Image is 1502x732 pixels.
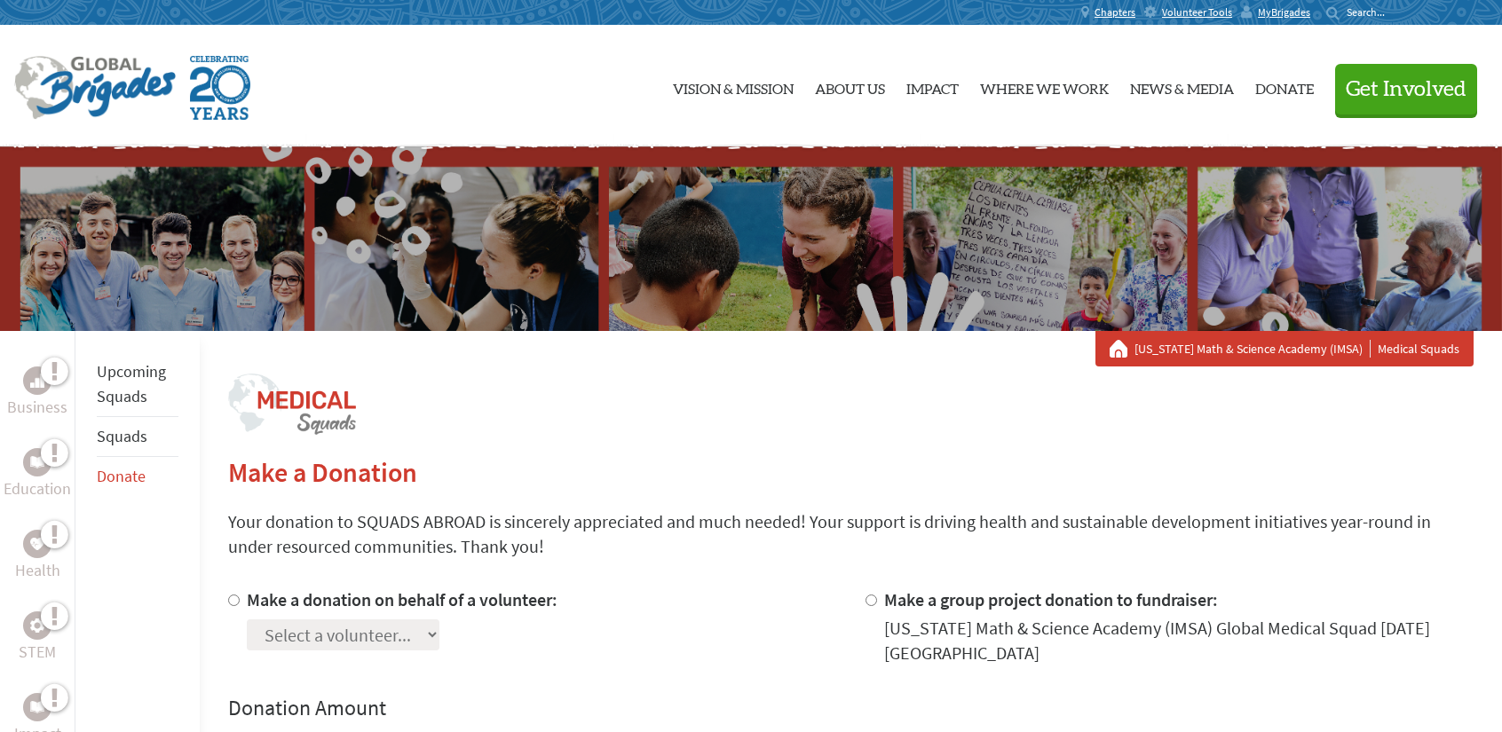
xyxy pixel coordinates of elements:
[228,374,356,435] img: logo-medical-squads.png
[1130,40,1234,132] a: News & Media
[884,588,1218,610] label: Make a group project donation to fundraiser:
[228,509,1474,559] p: Your donation to SQUADS ABROAD is sincerely appreciated and much needed! Your support is driving ...
[19,611,56,665] a: STEMSTEM
[673,40,794,132] a: Vision & Mission
[30,374,44,388] img: Business
[23,448,51,476] div: Education
[30,618,44,633] img: STEM
[97,426,147,446] a: Squads
[1258,5,1310,20] span: MyBrigades
[23,693,51,721] div: Impact
[4,476,71,501] p: Education
[1255,40,1314,132] a: Donate
[23,366,51,395] div: Business
[190,56,250,120] img: Global Brigades Celebrating 20 Years
[97,457,178,496] li: Donate
[228,694,1474,722] h4: Donation Amount
[15,530,60,583] a: HealthHealth
[23,530,51,558] div: Health
[980,40,1109,132] a: Where We Work
[7,366,67,420] a: BusinessBusiness
[1095,5,1135,20] span: Chapters
[97,361,166,406] a: Upcoming Squads
[1134,340,1371,358] a: [US_STATE] Math & Science Academy (IMSA)
[14,56,176,120] img: Global Brigades Logo
[1162,5,1232,20] span: Volunteer Tools
[15,558,60,583] p: Health
[97,417,178,457] li: Squads
[30,456,44,468] img: Education
[30,538,44,549] img: Health
[97,352,178,417] li: Upcoming Squads
[228,456,1474,488] h2: Make a Donation
[247,588,557,610] label: Make a donation on behalf of a volunteer:
[906,40,959,132] a: Impact
[7,395,67,420] p: Business
[97,466,146,486] a: Donate
[1110,340,1459,358] div: Medical Squads
[19,640,56,665] p: STEM
[884,616,1474,665] div: [US_STATE] Math & Science Academy (IMSA) Global Medical Squad [DATE] [GEOGRAPHIC_DATA]
[4,448,71,501] a: EducationEducation
[815,40,885,132] a: About Us
[23,611,51,640] div: STEM
[1347,5,1397,19] input: Search...
[30,701,44,713] img: Impact
[1335,64,1477,114] button: Get Involved
[1346,79,1466,100] span: Get Involved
